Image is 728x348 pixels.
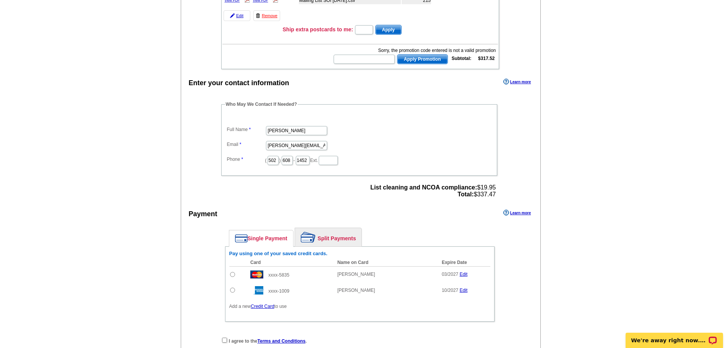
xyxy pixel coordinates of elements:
img: pencil-icon.gif [230,13,235,18]
label: Email [227,141,265,148]
a: Learn more [503,79,531,85]
strong: List cleaning and NCOA compliance: [370,184,477,191]
span: [PERSON_NAME] [337,288,375,293]
span: 10/2027 [442,288,458,293]
span: Apply [376,25,401,34]
th: Name on Card [334,259,438,267]
span: [PERSON_NAME] [337,272,375,277]
iframe: LiveChat chat widget [621,324,728,348]
a: Terms and Conditions [258,338,306,344]
img: amex.gif [250,286,263,295]
img: mast.gif [250,270,263,278]
span: xxxx-5835 [268,272,289,278]
div: Sorry, the promotion code entered is not a valid promotion [333,47,496,54]
img: trashcan-icon.gif [256,13,260,18]
dd: ( ) - Ext. [225,154,493,166]
span: Apply Promotion [397,55,448,64]
img: split-payment.png [301,232,316,243]
label: Full Name [227,126,265,133]
p: Add a new to use [229,303,490,310]
img: single-payment.png [235,234,248,243]
a: Credit Card [251,304,274,309]
a: Learn more [503,210,531,216]
a: Single Payment [229,230,293,246]
span: 03/2027 [442,272,458,277]
span: xxxx-1009 [268,288,289,294]
button: Apply [375,25,402,35]
th: Card [246,259,334,267]
span: $19.95 $337.47 [370,184,496,198]
button: Apply Promotion [397,54,448,64]
strong: I agree to the . [229,338,307,344]
h6: Pay using one of your saved credit cards. [229,251,490,257]
label: Phone [227,156,265,163]
strong: Subtotal: [452,56,472,61]
div: Enter your contact information [189,78,289,88]
a: Edit [460,288,468,293]
div: Payment [189,209,217,219]
h3: Ship extra postcards to me: [283,26,353,33]
th: Expire Date [438,259,490,267]
strong: Total: [457,191,473,197]
a: Edit [224,10,250,21]
strong: $317.52 [478,56,495,61]
a: Edit [460,272,468,277]
a: Remove [253,10,280,21]
legend: Who May We Contact If Needed? [225,101,298,108]
a: Split Payments [295,228,362,246]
